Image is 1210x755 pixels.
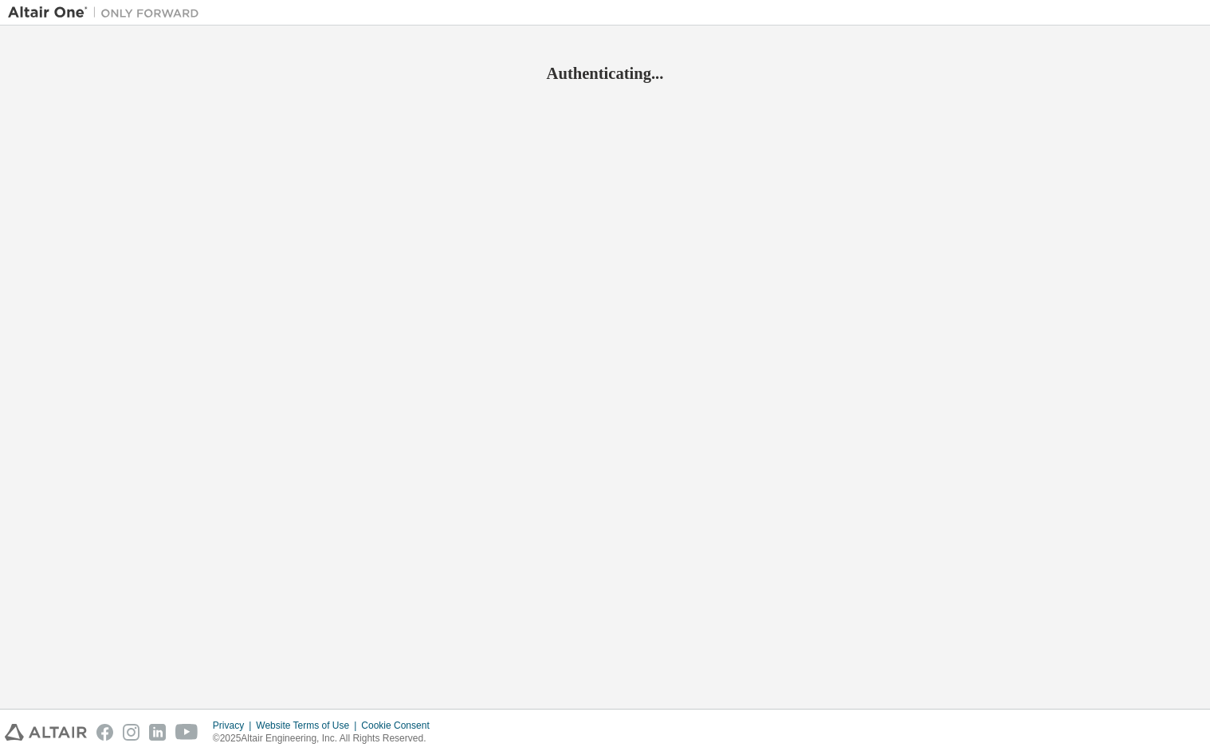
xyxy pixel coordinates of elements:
[213,719,256,732] div: Privacy
[8,63,1202,84] h2: Authenticating...
[96,724,113,741] img: facebook.svg
[361,719,438,732] div: Cookie Consent
[175,724,198,741] img: youtube.svg
[149,724,166,741] img: linkedin.svg
[123,724,139,741] img: instagram.svg
[256,719,361,732] div: Website Terms of Use
[8,5,207,21] img: Altair One
[5,724,87,741] img: altair_logo.svg
[213,732,439,745] p: © 2025 Altair Engineering, Inc. All Rights Reserved.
